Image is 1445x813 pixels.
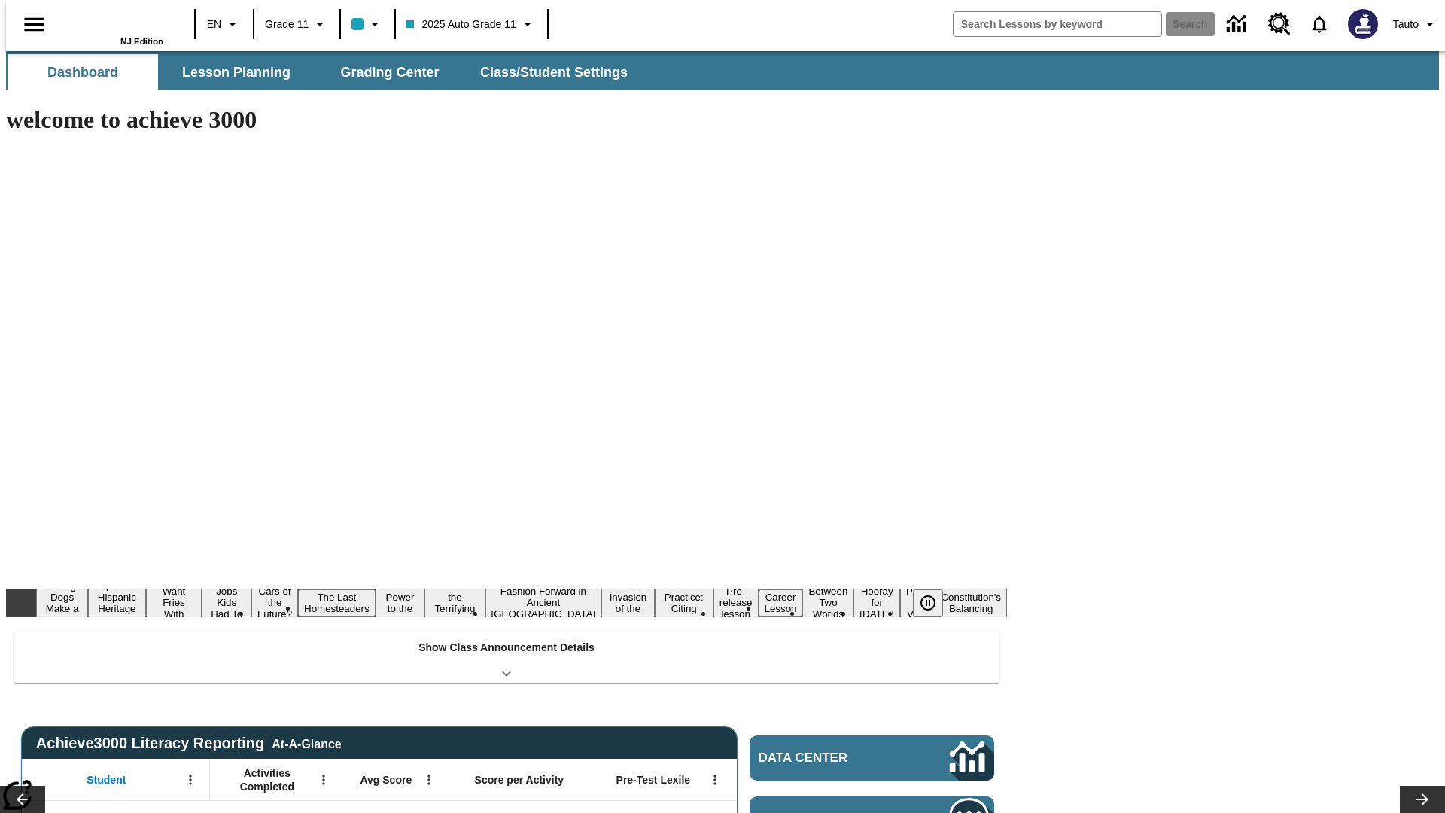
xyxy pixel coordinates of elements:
button: Lesson Planning [161,54,312,90]
span: Achieve3000 Literacy Reporting [36,735,342,752]
div: SubNavbar [6,51,1439,90]
button: Dashboard [8,54,158,90]
button: Open side menu [12,2,56,47]
div: SubNavbar [6,54,641,90]
span: Activities Completed [218,766,317,793]
button: Grade: Grade 11, Select a grade [259,11,335,38]
span: Tauto [1393,17,1419,32]
button: Profile/Settings [1387,11,1445,38]
button: Slide 15 Hooray for Constitution Day! [853,583,900,622]
div: Home [65,5,163,46]
button: Slide 8 Attack of the Terrifying Tomatoes [424,578,485,628]
button: Slide 14 Between Two Worlds [802,583,853,622]
button: Slide 16 Point of View [900,583,935,622]
a: Home [65,7,163,37]
button: Slide 13 Career Lesson [759,589,803,617]
span: EN [207,17,221,32]
button: Open Menu [704,769,726,791]
button: Slide 2 ¡Viva Hispanic Heritage Month! [88,578,146,628]
button: Open Menu [312,769,335,791]
button: Slide 1 Diving Dogs Make a Splash [36,578,88,628]
span: NJ Edition [120,37,163,46]
button: Select a new avatar [1339,5,1387,44]
h1: welcome to achieve 3000 [6,106,1007,134]
span: 2025 Auto Grade 11 [406,17,516,32]
a: Notifications [1300,5,1339,44]
a: Data Center [750,735,994,781]
button: Slide 17 The Constitution's Balancing Act [935,578,1007,628]
button: Class color is light blue. Change class color [345,11,390,38]
button: Slide 9 Fashion Forward in Ancient Rome [485,583,602,622]
button: Slide 7 Solar Power to the People [376,578,425,628]
p: Show Class Announcement Details [418,640,595,656]
span: Student [87,773,126,787]
span: Pre-Test Lexile [616,773,691,787]
button: Slide 10 The Invasion of the Free CD [601,578,654,628]
span: Data Center [759,751,899,766]
span: Grade 11 [265,17,309,32]
span: Avg Score [360,773,412,787]
button: Slide 4 Dirty Jobs Kids Had To Do [202,572,251,633]
button: Open Menu [179,769,202,791]
button: Slide 6 The Last Homesteaders [298,589,376,617]
button: Open Menu [418,769,440,791]
input: search field [954,12,1161,36]
a: Data Center [1218,4,1259,45]
img: Avatar [1348,9,1378,39]
div: Show Class Announcement Details [14,631,999,683]
button: Pause [913,589,943,617]
button: Class: 2025 Auto Grade 11, Select your class [400,11,542,38]
button: Grading Center [315,54,465,90]
div: At-A-Glance [272,735,341,751]
button: Class/Student Settings [468,54,640,90]
button: Slide 12 Pre-release lesson [713,583,759,622]
button: Language: EN, Select a language [200,11,248,38]
button: Slide 11 Mixed Practice: Citing Evidence [655,578,713,628]
span: Score per Activity [475,773,564,787]
button: Slide 3 Do You Want Fries With That? [146,572,202,633]
button: Slide 5 Cars of the Future? [251,583,298,622]
div: Pause [913,589,958,617]
a: Resource Center, Will open in new tab [1259,4,1300,44]
button: Lesson carousel, Next [1400,786,1445,813]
